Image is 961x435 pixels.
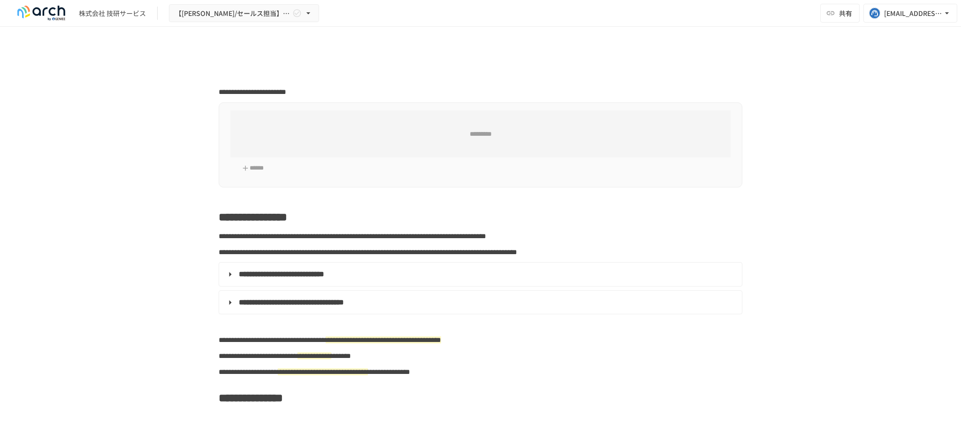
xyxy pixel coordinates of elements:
[11,6,71,21] img: logo-default@2x-9cf2c760.svg
[884,8,942,19] div: [EMAIL_ADDRESS][DOMAIN_NAME]
[820,4,860,23] button: 共有
[169,4,319,23] button: 【[PERSON_NAME]/セールス担当】株式会社技研サービス様_導入支援サポート
[79,8,146,18] div: 株式会社 技研サービス
[863,4,957,23] button: [EMAIL_ADDRESS][DOMAIN_NAME]
[839,8,852,18] span: 共有
[175,8,290,19] span: 【[PERSON_NAME]/セールス担当】株式会社技研サービス様_導入支援サポート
